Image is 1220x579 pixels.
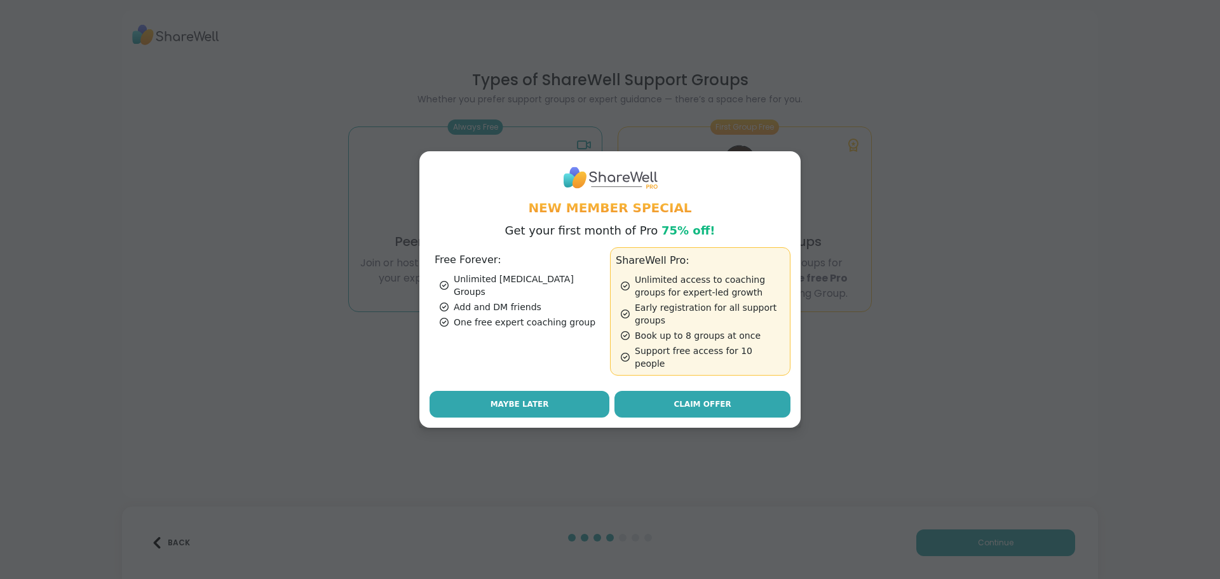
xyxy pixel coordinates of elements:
div: Unlimited [MEDICAL_DATA] Groups [440,273,605,298]
div: Add and DM friends [440,301,605,313]
div: Early registration for all support groups [621,301,785,327]
span: Maybe Later [491,398,549,410]
img: ShareWell Logo [562,161,658,194]
a: Claim Offer [614,391,790,418]
div: One free expert coaching group [440,316,605,329]
div: Unlimited access to coaching groups for expert-led growth [621,273,785,299]
button: Maybe Later [430,391,609,418]
h3: Free Forever: [435,252,605,268]
h1: New Member Special [430,199,790,217]
h3: ShareWell Pro: [616,253,785,268]
div: Support free access for 10 people [621,344,785,370]
p: Get your first month of Pro [505,222,715,240]
span: Claim Offer [674,398,731,410]
span: 75% off! [661,224,715,237]
div: Book up to 8 groups at once [621,329,785,342]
